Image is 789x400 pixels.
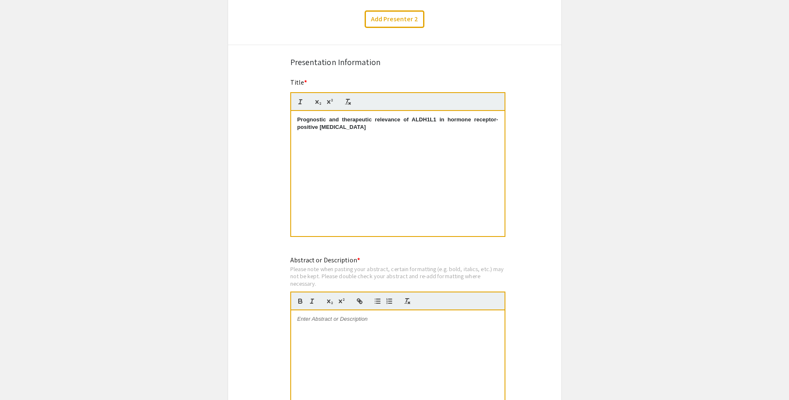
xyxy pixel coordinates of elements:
mat-label: Title [290,78,307,87]
mat-label: Abstract or Description [290,256,360,264]
strong: Prognostic and therapeutic relevance of ALDH1L1 in hormone receptor-positive [MEDICAL_DATA] [297,116,498,130]
div: Presentation Information [290,56,499,68]
iframe: Chat [6,362,36,394]
div: Please note when pasting your abstract, certain formatting (e.g. bold, italics, etc.) may not be ... [290,265,505,287]
button: Add Presenter 2 [365,10,424,28]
